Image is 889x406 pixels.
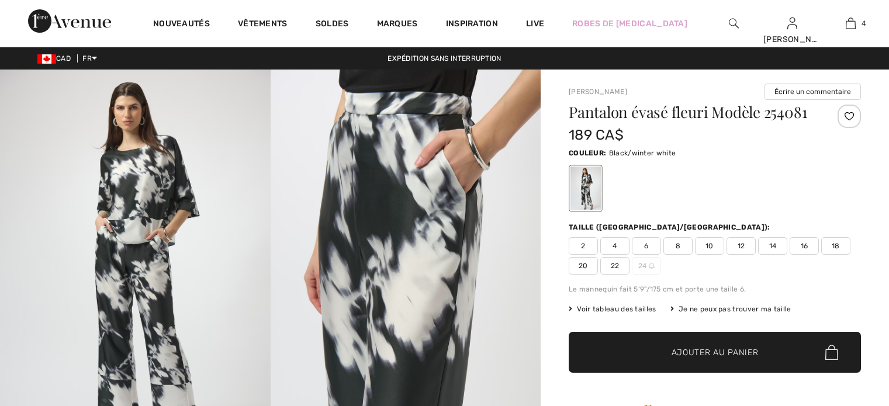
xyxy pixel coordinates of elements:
div: Je ne peux pas trouver ma taille [670,304,791,314]
img: Mon panier [846,16,856,30]
img: Mes infos [787,16,797,30]
span: 24 [632,257,661,275]
img: Canadian Dollar [37,54,56,64]
div: Le mannequin fait 5'9"/175 cm et porte une taille 6. [569,284,861,294]
span: 12 [727,237,756,255]
img: ring-m.svg [649,263,655,269]
span: 4 [862,18,866,29]
span: 16 [790,237,819,255]
span: Couleur: [569,149,606,157]
a: Soldes [316,19,349,31]
h1: Pantalon évasé fleuri Modèle 254081 [569,105,812,120]
span: 14 [758,237,787,255]
span: CAD [37,54,75,63]
div: [PERSON_NAME] [763,33,821,46]
span: 189 CA$ [569,127,624,143]
span: FR [82,54,97,63]
button: Ajouter au panier [569,332,861,373]
span: Inspiration [446,19,498,31]
span: 6 [632,237,661,255]
div: Black/winter white [570,166,601,210]
a: Nouveautés [153,19,210,31]
a: Robes de [MEDICAL_DATA] [572,18,687,30]
span: Black/winter white [609,149,676,157]
img: 1ère Avenue [28,9,111,33]
a: [PERSON_NAME] [569,88,627,96]
a: Se connecter [787,18,797,29]
a: Vêtements [238,19,288,31]
span: 20 [569,257,598,275]
span: Voir tableau des tailles [569,304,656,314]
span: 22 [600,257,629,275]
img: recherche [729,16,739,30]
button: Écrire un commentaire [765,84,861,100]
a: Marques [377,19,418,31]
span: 2 [569,237,598,255]
span: 18 [821,237,850,255]
img: Bag.svg [825,345,838,360]
a: Live [526,18,544,30]
span: 4 [600,237,629,255]
span: 10 [695,237,724,255]
span: Ajouter au panier [672,346,759,359]
div: Taille ([GEOGRAPHIC_DATA]/[GEOGRAPHIC_DATA]): [569,222,773,233]
span: 8 [663,237,693,255]
a: 4 [822,16,879,30]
